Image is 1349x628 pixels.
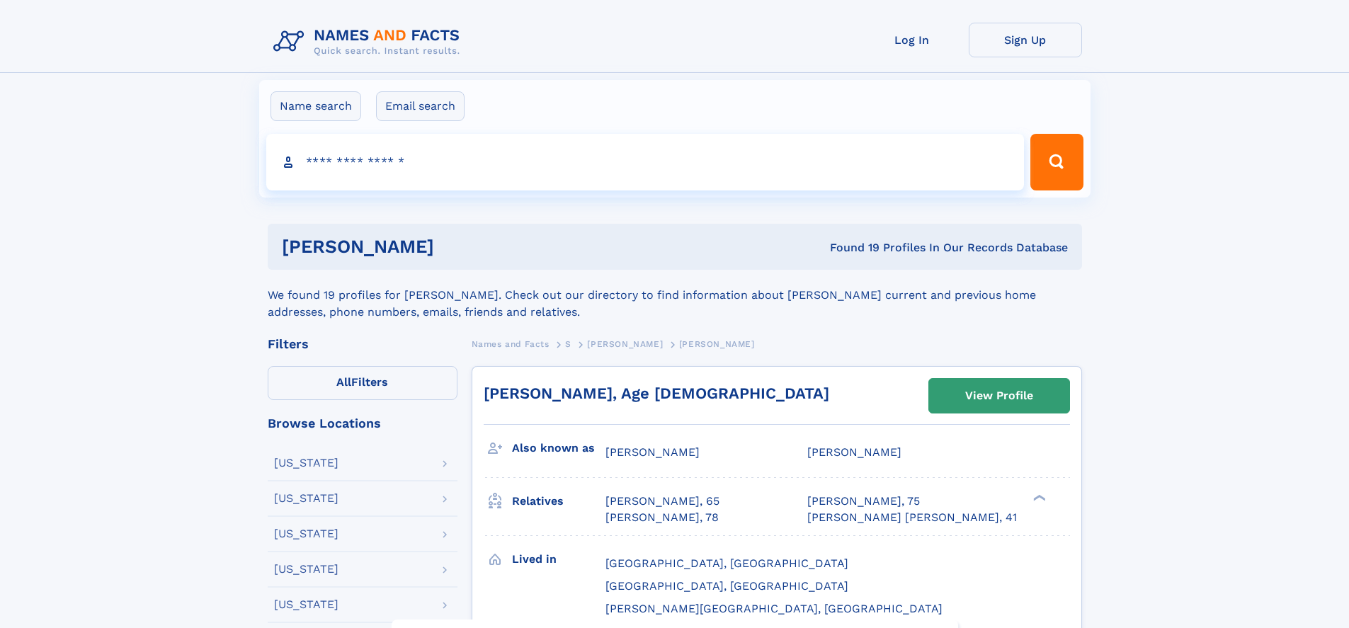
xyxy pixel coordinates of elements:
[565,335,571,353] a: S
[268,23,472,61] img: Logo Names and Facts
[268,270,1082,321] div: We found 19 profiles for [PERSON_NAME]. Check out our directory to find information about [PERSON...
[929,379,1069,413] a: View Profile
[632,240,1068,256] div: Found 19 Profiles In Our Records Database
[605,556,848,570] span: [GEOGRAPHIC_DATA], [GEOGRAPHIC_DATA]
[679,339,755,349] span: [PERSON_NAME]
[274,564,338,575] div: [US_STATE]
[268,338,457,350] div: Filters
[512,547,605,571] h3: Lived in
[376,91,465,121] label: Email search
[855,23,969,57] a: Log In
[268,366,457,400] label: Filters
[587,335,663,353] a: [PERSON_NAME]
[587,339,663,349] span: [PERSON_NAME]
[336,375,351,389] span: All
[484,384,829,402] a: [PERSON_NAME], Age [DEMOGRAPHIC_DATA]
[472,335,550,353] a: Names and Facts
[512,436,605,460] h3: Also known as
[605,510,719,525] a: [PERSON_NAME], 78
[266,134,1025,190] input: search input
[965,379,1033,412] div: View Profile
[274,457,338,469] div: [US_STATE]
[274,528,338,539] div: [US_STATE]
[807,510,1017,525] a: [PERSON_NAME] [PERSON_NAME], 41
[512,489,605,513] h3: Relatives
[271,91,361,121] label: Name search
[807,445,901,459] span: [PERSON_NAME]
[969,23,1082,57] a: Sign Up
[268,417,457,430] div: Browse Locations
[605,445,700,459] span: [PERSON_NAME]
[1030,134,1083,190] button: Search Button
[807,493,920,509] a: [PERSON_NAME], 75
[274,493,338,504] div: [US_STATE]
[605,493,719,509] a: [PERSON_NAME], 65
[1030,493,1047,503] div: ❯
[274,599,338,610] div: [US_STATE]
[605,579,848,593] span: [GEOGRAPHIC_DATA], [GEOGRAPHIC_DATA]
[565,339,571,349] span: S
[282,238,632,256] h1: [PERSON_NAME]
[605,602,943,615] span: [PERSON_NAME][GEOGRAPHIC_DATA], [GEOGRAPHIC_DATA]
